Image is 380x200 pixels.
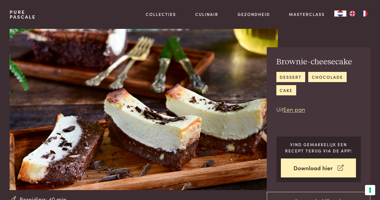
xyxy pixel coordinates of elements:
a: NL [334,11,346,17]
img: Brownie-cheesecake [10,29,278,190]
a: Culinair [195,11,218,17]
a: PurePascale [10,10,36,19]
a: Download hier [281,158,356,177]
p: Uit [276,105,361,114]
a: Een pan [283,105,305,113]
a: Gezondheid [238,11,270,17]
ul: Language list [346,11,370,17]
a: chocolade [308,72,346,82]
a: dessert [276,72,305,82]
h2: Brownie-cheesecake [276,57,361,67]
a: cake [276,85,296,95]
aside: Language selected: Nederlands [334,11,370,17]
p: Vind gemakkelijk een recept terug via de app! [281,141,356,154]
a: FR [358,11,370,17]
a: Masterclass [289,11,325,17]
button: Uw voorkeuren voor toestemming voor trackingtechnologieën [365,185,375,195]
div: Language [334,11,346,17]
a: EN [346,11,358,17]
a: Collecties [146,11,176,17]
